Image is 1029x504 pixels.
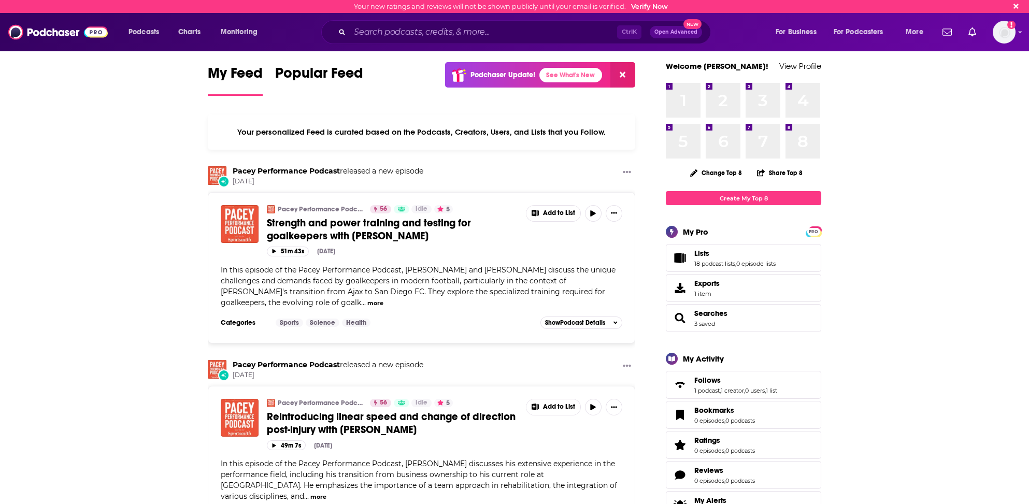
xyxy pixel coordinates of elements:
button: open menu [827,24,898,40]
a: 0 podcasts [725,477,755,484]
a: Show notifications dropdown [964,23,980,41]
a: 0 podcasts [725,417,755,424]
img: Reintroducing linear speed and change of direction post-injury with Loren Landow [221,399,259,437]
a: 0 episodes [694,417,724,424]
a: Reviews [669,468,690,482]
img: Strength and power training and testing for goalkeepers with Yoeri Pegel [221,205,259,243]
div: New Episode [218,369,230,381]
a: 0 episodes [694,477,724,484]
span: Follows [694,376,721,385]
span: Idle [416,204,427,214]
a: See What's New [539,68,602,82]
span: Exports [669,281,690,295]
span: Ratings [694,436,720,445]
span: , [724,447,725,454]
img: Podchaser - Follow, Share and Rate Podcasts [8,22,108,42]
h3: Categories [221,319,267,327]
div: [DATE] [317,248,335,255]
a: Idle [411,399,432,407]
span: Open Advanced [654,30,697,35]
span: Idle [416,398,427,408]
div: Your personalized Feed is curated based on the Podcasts, Creators, Users, and Lists that you Follow. [208,114,635,150]
a: Charts [171,24,207,40]
a: 56 [370,399,391,407]
span: Reviews [666,461,821,489]
p: Podchaser Update! [470,70,535,79]
span: My Feed [208,64,263,88]
span: Lists [694,249,709,258]
span: Bookmarks [666,401,821,429]
a: Lists [669,251,690,265]
span: Searches [694,309,727,318]
button: more [310,493,326,501]
span: 56 [380,204,387,214]
button: Open AdvancedNew [650,26,702,38]
img: Pacey Performance Podcast [208,360,226,379]
a: View Profile [779,61,821,71]
button: Change Top 8 [684,166,748,179]
a: 1 podcast [694,387,720,394]
button: Show More Button [606,205,622,222]
button: Share Top 8 [756,163,803,183]
a: 0 podcasts [725,447,755,454]
span: Popular Feed [275,64,363,88]
span: For Business [776,25,817,39]
a: Bookmarks [694,406,755,415]
button: 51m 43s [267,247,309,256]
span: 56 [380,398,387,408]
span: , [765,387,766,394]
button: Show More Button [619,360,635,373]
button: Show More Button [526,399,580,415]
button: 5 [434,205,453,213]
span: PRO [807,228,820,236]
button: open menu [898,24,936,40]
a: Reviews [694,466,755,475]
a: Ratings [669,438,690,452]
button: 49m 7s [267,440,306,450]
span: , [735,260,736,267]
h3: released a new episode [233,166,423,176]
button: open menu [213,24,271,40]
span: Searches [666,304,821,332]
span: Lists [666,244,821,272]
a: Pacey Performance Podcast [267,399,275,407]
span: , [724,417,725,424]
input: Search podcasts, credits, & more... [350,24,617,40]
a: Pacey Performance Podcast [233,166,340,176]
div: New Episode [218,176,230,187]
a: 18 podcast lists [694,260,735,267]
a: Verify Now [631,3,668,10]
span: For Podcasters [834,25,883,39]
a: 1 list [766,387,777,394]
span: ... [304,492,309,501]
a: My Feed [208,64,263,96]
img: Pacey Performance Podcast [267,205,275,213]
a: Follows [694,376,777,385]
a: Show notifications dropdown [938,23,956,41]
a: Searches [669,311,690,325]
div: Your new ratings and reviews will not be shown publicly until your email is verified. [354,3,668,10]
img: Pacey Performance Podcast [208,166,226,185]
span: Show Podcast Details [545,319,605,326]
a: Create My Top 8 [666,191,821,205]
button: ShowPodcast Details [540,316,622,329]
a: Pacey Performance Podcast [233,360,340,369]
a: Pacey Performance Podcast [278,399,363,407]
a: Reintroducing linear speed and change of direction post-injury with [PERSON_NAME] [267,410,519,436]
button: Show More Button [606,399,622,415]
div: My Pro [683,227,708,237]
div: Search podcasts, credits, & more... [331,20,721,44]
button: open menu [121,24,173,40]
a: Pacey Performance Podcast [278,205,363,213]
span: Ratings [666,431,821,459]
button: Show profile menu [993,21,1016,44]
span: Charts [178,25,201,39]
button: open menu [768,24,830,40]
img: User Profile [993,21,1016,44]
span: Add to List [543,209,575,217]
button: Show More Button [526,206,580,221]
